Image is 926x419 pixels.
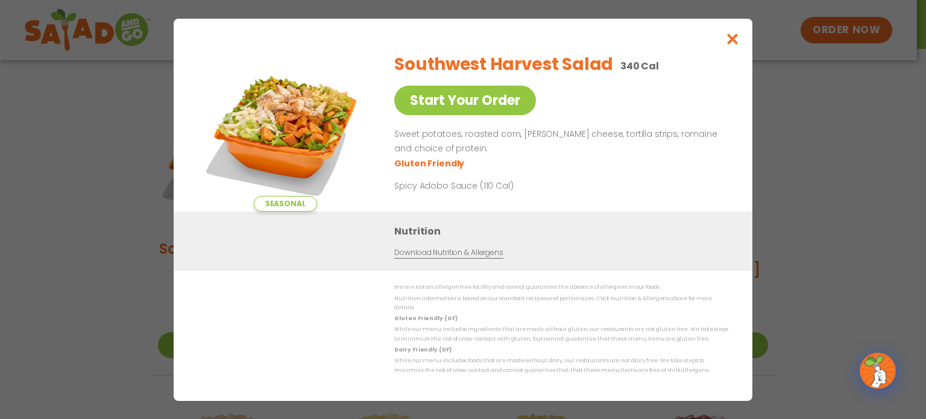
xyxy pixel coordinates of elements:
[394,157,466,169] li: Gluten Friendly
[394,179,617,192] p: Spicy Adobo Sauce (110 Cal)
[394,224,734,239] h3: Nutrition
[394,356,728,375] p: While our menu includes foods that are made without dairy, our restaurants are not dairy free. We...
[394,52,613,77] h2: Southwest Harvest Salad
[394,127,723,156] p: Sweet potatoes, roasted corn, [PERSON_NAME] cheese, tortilla strips, romaine and choice of protein.
[394,325,728,344] p: While our menu includes ingredients that are made without gluten, our restaurants are not gluten ...
[201,43,370,212] img: Featured product photo for Southwest Harvest Salad
[254,196,317,212] span: Seasonal
[394,283,728,292] p: We are not an allergen free facility and cannot guarantee the absence of allergens in our foods.
[394,346,451,353] strong: Dairy Friendly (DF)
[620,58,659,74] p: 340 Cal
[394,315,457,322] strong: Gluten Friendly (GF)
[394,247,503,259] a: Download Nutrition & Allergens
[861,354,895,388] img: wpChatIcon
[394,86,536,115] a: Start Your Order
[713,19,752,59] button: Close modal
[394,294,728,312] p: Nutrition information is based on our standard recipes and portion sizes. Click Nutrition & Aller...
